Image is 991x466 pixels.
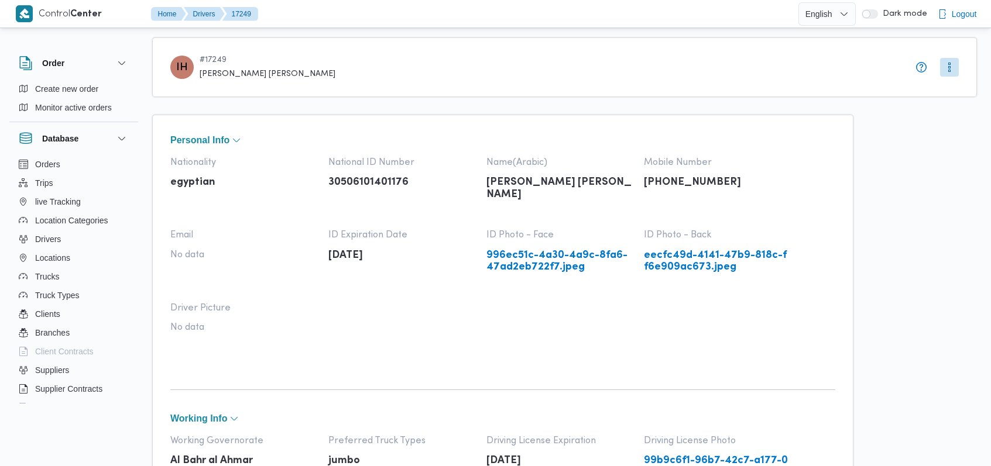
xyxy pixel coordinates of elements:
[35,157,60,171] span: Orders
[170,322,317,333] span: No data
[170,303,317,313] span: Driver Picture
[328,250,475,262] p: [DATE]
[35,288,79,302] span: Truck Types
[35,363,69,377] span: Suppliers
[35,344,94,358] span: Client Contracts
[170,230,317,240] span: Email
[170,414,835,423] button: Working Info
[170,414,227,423] span: Working Info
[35,195,81,209] span: live Tracking
[42,56,64,70] h3: Order
[486,157,633,168] span: Name(Arabic)
[14,192,133,211] button: live Tracking
[222,7,258,21] button: 17249
[940,58,959,77] button: More
[170,177,317,189] p: egyptian
[644,157,790,168] span: Mobile Number
[933,2,982,26] button: Logout
[35,382,102,396] span: Supplier Contracts
[14,80,133,98] button: Create new order
[70,10,102,19] b: Center
[200,70,335,79] span: [PERSON_NAME] [PERSON_NAME]
[14,174,133,192] button: Trips
[170,136,229,145] span: Personal Info
[14,379,133,398] button: Supplier Contracts
[14,342,133,361] button: Client Contracts
[644,436,790,446] span: Driving License Photo
[42,132,78,146] h3: Database
[170,56,194,79] div: Ibrahem Hsham Ahmad Ibrahem
[952,7,977,21] span: Logout
[35,401,64,415] span: Devices
[328,436,475,446] span: Preferred Truck Types
[14,361,133,379] button: Suppliers
[644,230,790,240] span: ID Photo - Back
[35,213,108,227] span: Location Categories
[914,60,928,74] button: info
[14,267,133,286] button: Trucks
[14,98,133,117] button: Monitor active orders
[16,5,33,22] img: X8yXhbKr1z7QwAAAABJRU5ErkJggg==
[328,230,475,240] span: ID Expiration Date
[35,176,53,190] span: Trips
[14,211,133,230] button: Location Categories
[644,250,790,274] a: eecfc49d-4141-47b9-818c-ff6e909ac673.jpeg
[200,56,335,65] span: # 17249
[170,157,317,168] span: Nationality
[14,305,133,323] button: Clients
[14,155,133,174] button: Orders
[328,157,475,168] span: National ID Number
[35,232,61,246] span: Drivers
[35,251,70,265] span: Locations
[644,177,790,189] p: [PHONE_NUMBER]
[486,436,633,446] span: Driving License Expiration
[19,56,129,70] button: Order
[328,177,475,189] p: 30506101401176
[12,419,49,454] iframe: chat widget
[14,323,133,342] button: Branches
[170,148,835,368] div: Personal Info
[19,132,129,146] button: Database
[35,101,112,115] span: Monitor active orders
[14,248,133,267] button: Locations
[170,136,835,145] button: Personal Info
[9,80,138,122] div: Order
[14,286,133,305] button: Truck Types
[486,177,633,201] p: [PERSON_NAME] [PERSON_NAME]
[9,155,138,408] div: Database
[35,326,70,340] span: Branches
[878,9,927,19] span: Dark mode
[486,250,633,274] a: 996ec51c-4a30-4a9c-8fa6-47ad2eb722f7.jpeg
[35,307,60,321] span: Clients
[35,82,98,96] span: Create new order
[486,230,633,240] span: ID Photo - Face
[184,7,225,21] button: Drivers
[14,230,133,248] button: Drivers
[170,250,317,260] span: No data
[14,398,133,417] button: Devices
[151,7,186,21] button: Home
[176,56,188,79] span: IH
[170,436,317,446] span: Working Governorate
[35,270,59,284] span: Trucks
